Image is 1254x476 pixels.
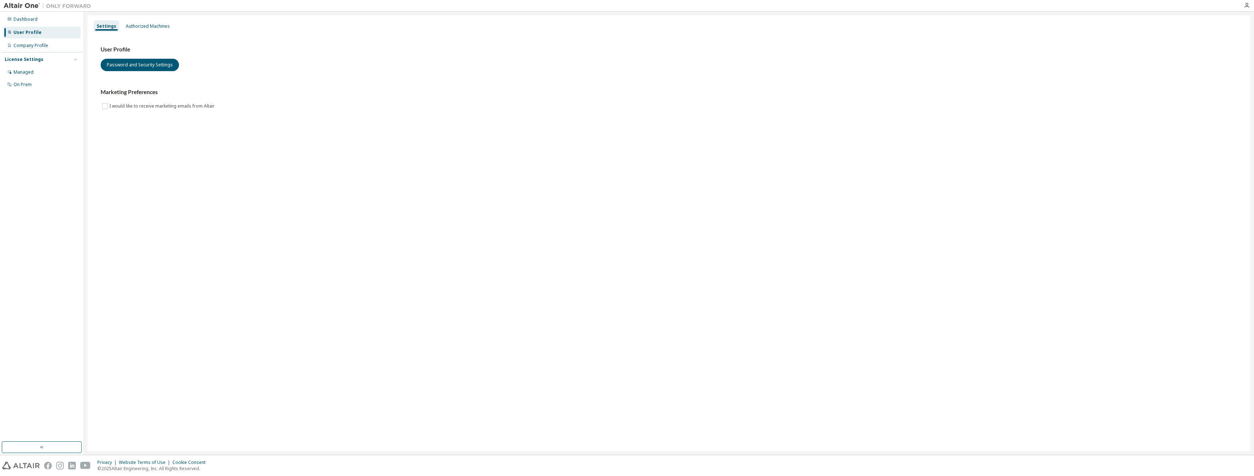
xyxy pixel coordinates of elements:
img: Altair One [4,2,95,9]
div: User Profile [13,30,42,35]
img: altair_logo.svg [2,462,40,469]
div: Cookie Consent [172,460,210,465]
img: youtube.svg [80,462,91,469]
div: Privacy [97,460,119,465]
div: Settings [97,23,116,29]
h3: Marketing Preferences [101,89,1237,96]
img: linkedin.svg [68,462,76,469]
div: License Settings [5,57,43,62]
h3: User Profile [101,46,1237,53]
div: Company Profile [13,43,48,49]
div: Authorized Machines [126,23,170,29]
p: © 2025 Altair Engineering, Inc. All Rights Reserved. [97,465,210,472]
div: On Prem [13,82,32,88]
div: Managed [13,69,34,75]
div: Dashboard [13,16,38,22]
img: facebook.svg [44,462,52,469]
img: instagram.svg [56,462,64,469]
button: Password and Security Settings [101,59,179,71]
label: I would like to receive marketing emails from Altair [109,102,216,111]
div: Website Terms of Use [119,460,172,465]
